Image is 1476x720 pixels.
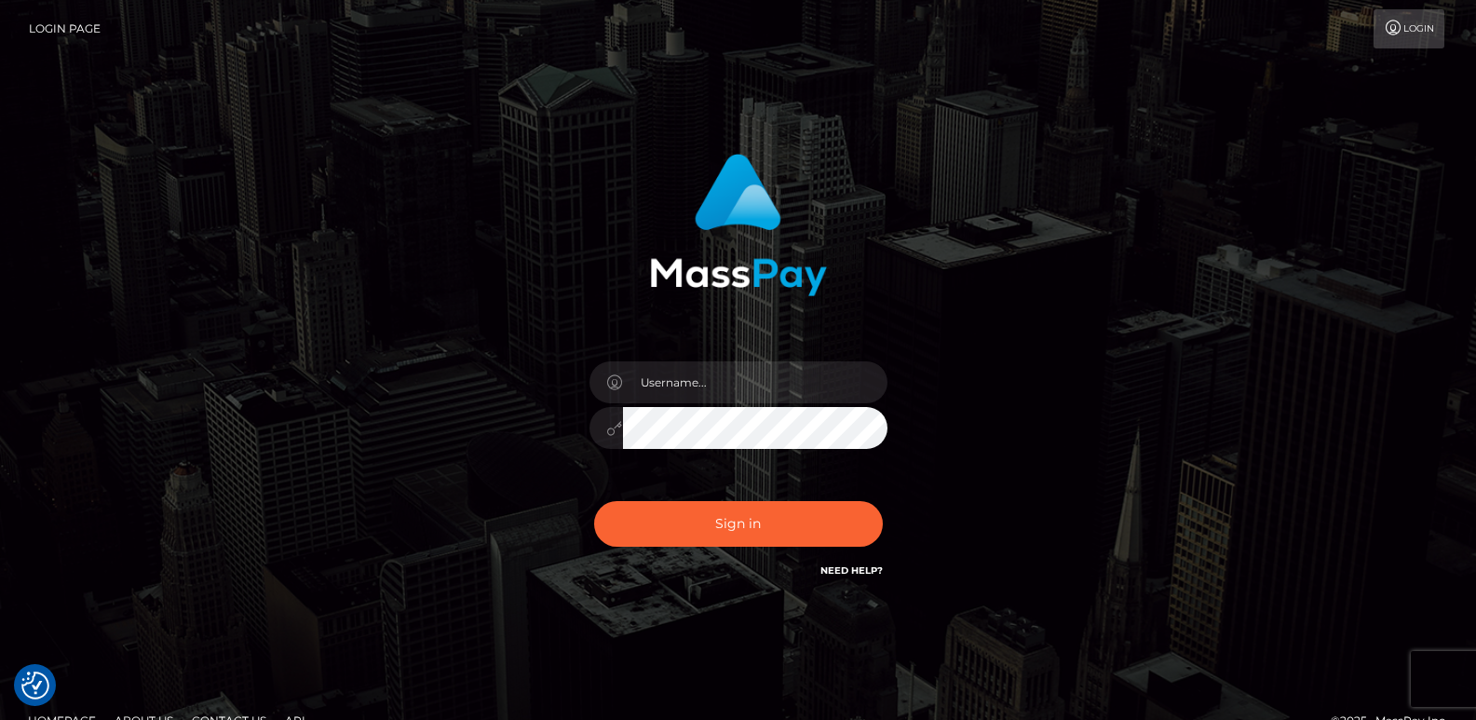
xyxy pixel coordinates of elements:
button: Sign in [594,501,883,547]
input: Username... [623,361,887,403]
a: Login Page [29,9,101,48]
a: Need Help? [820,564,883,577]
img: Revisit consent button [21,672,49,700]
img: MassPay Login [650,154,827,296]
a: Login [1374,9,1444,48]
button: Consent Preferences [21,672,49,700]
